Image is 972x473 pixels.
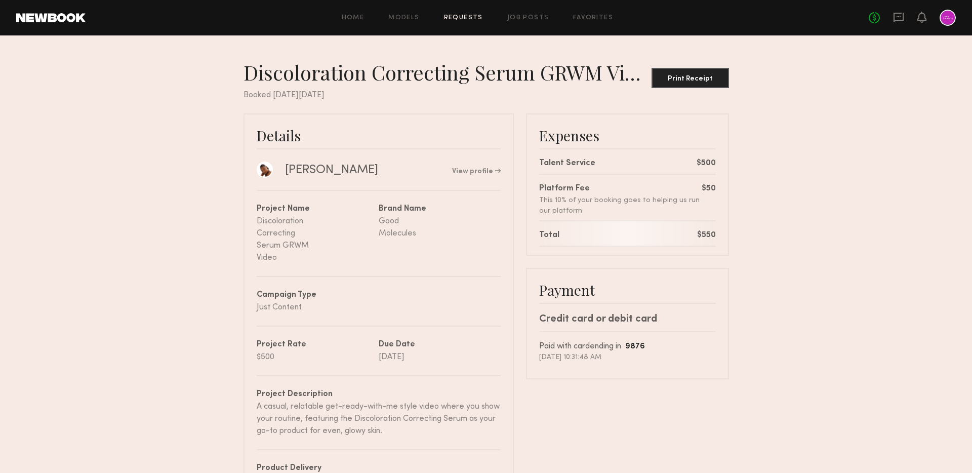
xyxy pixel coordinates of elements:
div: Print Receipt [656,75,725,83]
div: Paid with card ending in [539,340,716,353]
div: A casual, relatable get-ready-with-me style video where you show your routine, featuring the Disc... [257,401,501,437]
a: Favorites [573,15,613,21]
div: Good Molecules [379,215,440,240]
a: Requests [444,15,483,21]
div: [DATE] 10:31:48 AM [539,353,716,362]
div: $500 [257,351,318,363]
div: $550 [697,229,716,242]
div: Payment [539,281,716,299]
div: Total [539,229,559,242]
div: Brand Name [379,203,501,215]
a: Job Posts [507,15,549,21]
div: Due Date [379,339,501,351]
div: Platform Fee [539,183,702,195]
div: Booked [DATE][DATE] [244,89,729,101]
div: $50 [702,183,716,195]
div: Expenses [539,127,716,144]
div: Discoloration Correcting Serum GRWM Video [244,60,652,85]
div: Discoloration Correcting Serum GRWM Video [257,215,318,264]
div: Talent Service [539,157,595,170]
div: Project Rate [257,339,379,351]
div: Campaign Type [257,289,501,301]
div: [PERSON_NAME] [285,163,378,178]
div: [DATE] [379,351,440,363]
div: Project Name [257,203,379,215]
div: Project Description [257,388,501,401]
b: 9876 [625,343,645,350]
a: Models [388,15,419,21]
div: Details [257,127,501,144]
a: Home [342,15,364,21]
div: $500 [697,157,716,170]
div: Credit card or debit card [539,312,716,327]
button: Print Receipt [652,68,729,88]
a: View profile [452,168,501,175]
div: This 10% of your booking goes to helping us run our platform [539,195,702,216]
div: Just Content [257,301,501,313]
